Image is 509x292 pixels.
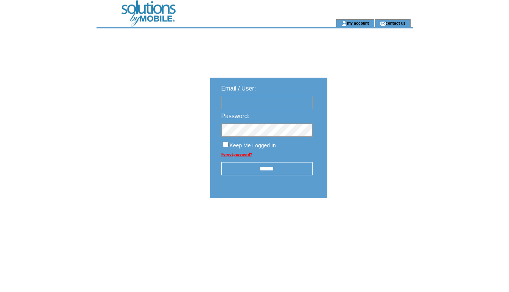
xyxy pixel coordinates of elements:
a: Forgot password? [221,152,252,156]
img: contact_us_icon.gif [380,20,386,27]
span: Keep Me Logged In [230,142,276,148]
img: account_icon.gif [341,20,347,27]
a: my account [347,20,369,25]
img: transparent.png [349,217,387,226]
span: Email / User: [221,85,256,92]
a: contact us [386,20,406,25]
span: Password: [221,113,250,119]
